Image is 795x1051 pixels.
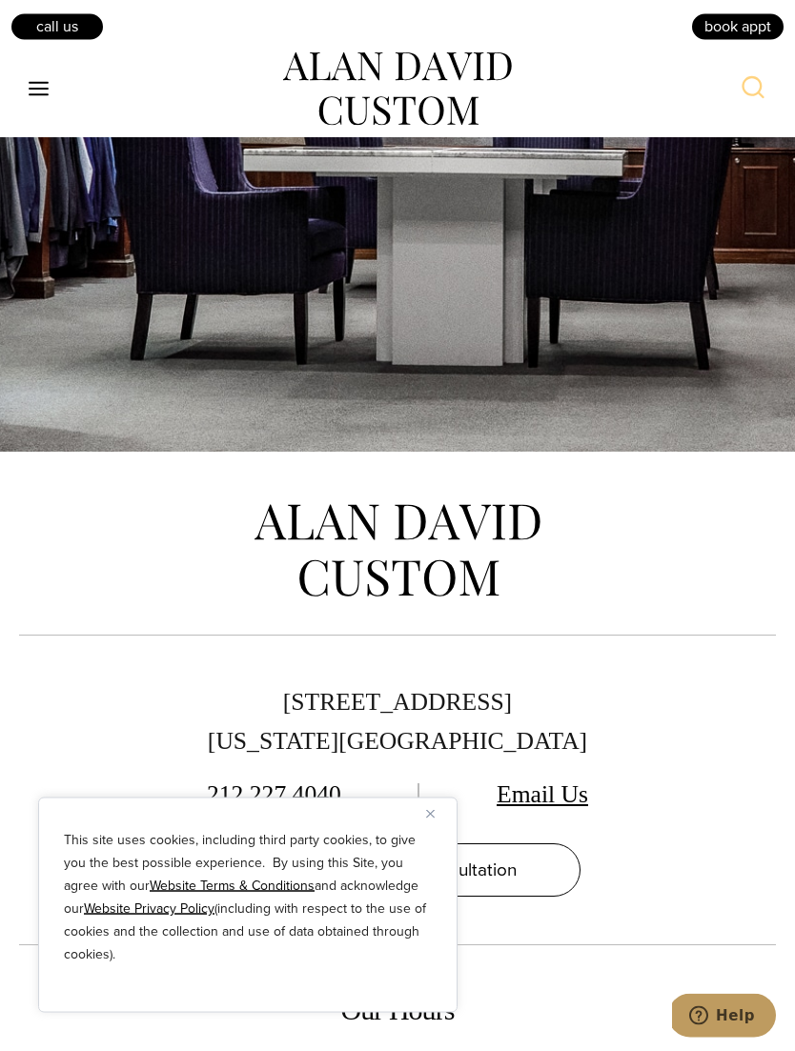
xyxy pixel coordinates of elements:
[10,12,105,41] a: Call Us
[207,684,588,762] div: [STREET_ADDRESS] [US_STATE][GEOGRAPHIC_DATA]
[690,12,785,41] a: book appt
[497,781,588,809] a: Email Us
[255,505,540,636] img: alan david custom
[426,802,449,825] button: Close
[283,52,512,127] img: alan david custom
[207,781,341,809] a: 212.227.4040
[730,67,776,112] button: View Search Form
[426,810,435,819] img: Close
[672,994,776,1041] iframe: Opens a widget where you can chat to one of our agents
[84,899,214,919] a: Website Privacy Policy
[19,72,59,107] button: Open menu
[64,829,432,966] p: This site uses cookies, including third party cookies, to give you the best possible experience. ...
[150,876,315,896] a: Website Terms & Conditions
